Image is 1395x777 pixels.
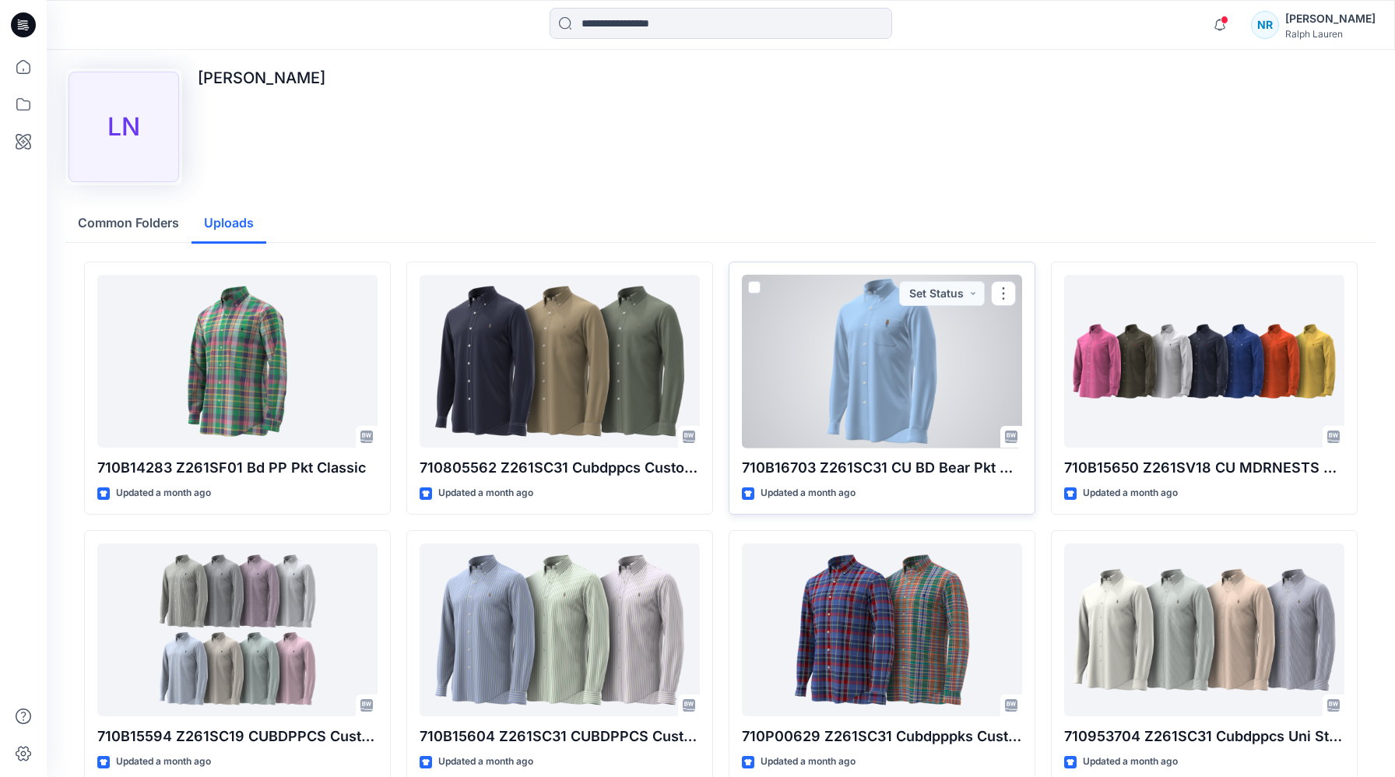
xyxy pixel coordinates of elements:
[1064,275,1344,448] a: 710B15650 Z261SV18 CU MDRNESTS Custom
[1064,726,1344,747] p: 710953704 Z261SC31 Cubdppcs Uni Stripe Custom - CLASSIC OXFORD-CUBDPPCSLONG SLEEVE-SPORT SHIRT
[1285,9,1376,28] div: [PERSON_NAME]
[761,485,856,501] p: Updated a month ago
[69,72,179,182] div: LN
[65,204,192,244] button: Common Folders
[742,543,1022,716] a: 710P00629 Z261SC31 Cubdpppks Custom
[761,754,856,770] p: Updated a month ago
[192,204,266,244] button: Uploads
[438,485,533,501] p: Updated a month ago
[420,457,700,479] p: 710805562 Z261SC31 Cubdppcs Custom - OXFORD-CUBDPPCS-LONG SLEEVE SPORT SHIRT
[1251,11,1279,39] div: NR
[116,754,211,770] p: Updated a month ago
[198,69,325,87] p: [PERSON_NAME]
[1064,543,1344,716] a: 710953704 Z261SC31 Cubdppcs Uni Stripe Custom - CLASSIC OXFORD-CUBDPPCSLONG SLEEVE-SPORT SHIRT
[1083,754,1178,770] p: Updated a month ago
[438,754,533,770] p: Updated a month ago
[420,275,700,448] a: 710805562 Z261SC31 Cubdppcs Custom - OXFORD-CUBDPPCS-LONG SLEEVE SPORT SHIRT
[116,485,211,501] p: Updated a month ago
[742,726,1022,747] p: 710P00629 Z261SC31 Cubdpppks Custom
[97,726,378,747] p: 710B15594 Z261SC19 CUBDPPCS Custom
[97,543,378,716] a: 710B15594 Z261SC19 CUBDPPCS Custom
[420,543,700,716] a: 710B15604 Z261SC31 CUBDPPCS Custom
[420,726,700,747] p: 710B15604 Z261SC31 CUBDPPCS Custom
[1064,457,1344,479] p: 710B15650 Z261SV18 CU MDRNESTS Custom
[742,275,1022,448] a: 710B16703 Z261SC31 CU BD Bear Pkt Custom
[742,457,1022,479] p: 710B16703 Z261SC31 CU BD Bear Pkt Custom
[1083,485,1178,501] p: Updated a month ago
[97,457,378,479] p: 710B14283 Z261SF01 Bd PP Pkt Classic
[1285,28,1376,40] div: Ralph Lauren
[97,275,378,448] a: 710B14283 Z261SF01 Bd PP Pkt Classic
